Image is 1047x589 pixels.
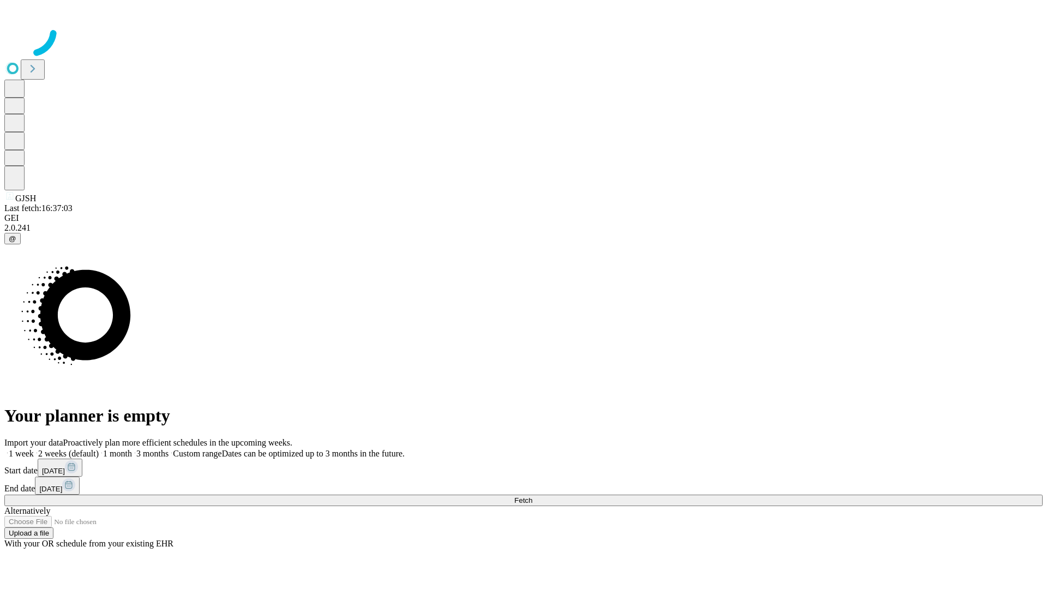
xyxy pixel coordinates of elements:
[4,203,73,213] span: Last fetch: 16:37:03
[42,467,65,475] span: [DATE]
[9,235,16,243] span: @
[4,438,63,447] span: Import your data
[63,438,292,447] span: Proactively plan more efficient schedules in the upcoming weeks.
[38,459,82,477] button: [DATE]
[38,449,99,458] span: 2 weeks (default)
[4,459,1043,477] div: Start date
[4,223,1043,233] div: 2.0.241
[39,485,62,493] span: [DATE]
[4,506,50,515] span: Alternatively
[514,496,532,504] span: Fetch
[222,449,405,458] span: Dates can be optimized up to 3 months in the future.
[35,477,80,495] button: [DATE]
[103,449,132,458] span: 1 month
[173,449,221,458] span: Custom range
[136,449,169,458] span: 3 months
[4,477,1043,495] div: End date
[4,539,173,548] span: With your OR schedule from your existing EHR
[4,406,1043,426] h1: Your planner is empty
[9,449,34,458] span: 1 week
[4,495,1043,506] button: Fetch
[4,213,1043,223] div: GEI
[4,527,53,539] button: Upload a file
[15,194,36,203] span: GJSH
[4,233,21,244] button: @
